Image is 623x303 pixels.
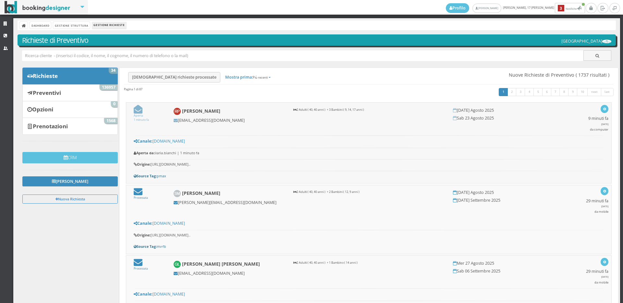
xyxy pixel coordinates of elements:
span: [DATE] [601,275,608,278]
b: Origine: [134,162,151,167]
button: Nuova Richiesta [22,195,118,203]
a: Preventivi 136957 [22,84,118,101]
a: Aperta1 minuto fa [134,109,149,122]
h5: 29 minuti fa [586,269,608,284]
span: 34 [109,68,117,74]
p: 2 Adulti ( 40, 40 anni ) + 1 Bambino ( 14 anni ) [293,261,444,265]
b: Aperta da: [134,150,155,155]
h5: 9 minuti fa [588,116,608,131]
h5: [EMAIL_ADDRESS][DOMAIN_NAME] [174,118,285,123]
a: last [601,88,614,96]
a: 3 [516,88,525,96]
a: 7 [551,88,560,96]
small: Più recenti [253,75,268,80]
a: 4 [525,88,534,96]
img: BookingDesigner.com [5,1,70,14]
a: 5 [533,88,543,96]
a: Gestione Struttura [53,22,90,29]
button: CRM [22,152,118,163]
a: Richieste 34 [22,68,118,84]
h5: Sab 23 Agosto 2025 [453,116,564,120]
p: 2 Adulti ( 40, 40 anni ) + 2 Bambini ( 12, 9 anni ) [293,190,444,194]
a: 1 [499,88,508,96]
a: Processata [134,191,148,200]
small: da mobile [594,209,608,214]
b: Prenotazioni [33,122,68,130]
a: [PERSON_NAME] [22,176,118,186]
span: 0 [111,101,117,107]
a: 9 [568,88,578,96]
h6: pmax [134,174,604,178]
img: Roberto Pilenghi [174,108,181,115]
h6: [URL][DOMAIN_NAME].. [134,233,604,237]
b: Canale: [134,291,153,297]
h6: ilaria.bianchi | 1 minuto fa [134,151,604,155]
li: Gestione Richieste [92,22,126,29]
b: Canale: [134,138,153,144]
img: ea773b7e7d3611ed9c9d0608f5526cb6.png [602,40,611,43]
span: 1568 [104,118,117,124]
h5: Sab 06 Settembre 2025 [453,269,564,273]
h5: 29 minuti fa [586,198,608,214]
b: Opzioni [32,106,53,113]
h5: [DATE] Agosto 2025 [453,190,564,195]
span: Nuove Richieste di Preventivo ( 1737 risultati ) [509,72,609,78]
b: Richieste [33,72,58,80]
a: [DEMOGRAPHIC_DATA] richieste processate [128,72,220,82]
b: Origine: [134,233,151,237]
h5: [PERSON_NAME][EMAIL_ADDRESS][DOMAIN_NAME] [174,200,285,205]
b: 3 [558,5,564,12]
a: Mostra prima: [222,72,274,82]
a: Prenotazioni 1568 [22,118,118,134]
input: Ricerca cliente - (inserisci il codice, il nome, il cognome, il numero di telefono o la mail) [22,50,584,61]
a: Opzioni 0 [22,101,118,118]
h45: Pagina 1 di 87 [124,87,142,91]
h6: mv-fb [134,245,604,249]
button: 3Notifiche [555,3,585,13]
h6: [URL][DOMAIN_NAME].. [134,162,604,167]
a: [PERSON_NAME] [472,4,501,13]
small: da mobile [594,280,608,284]
span: 136957 [100,84,117,90]
img: Giovanna Lanci Pancella [174,261,181,268]
h5: [DOMAIN_NAME] [134,221,604,226]
a: Processata [134,262,148,271]
b: [PERSON_NAME] [182,108,220,114]
a: Dashboard [30,22,51,29]
img: Serena Mingotti [174,190,181,197]
h5: [GEOGRAPHIC_DATA] [561,39,611,44]
h5: [DOMAIN_NAME] [134,139,604,144]
b: Source Tag: [134,244,157,249]
a: 2 [507,88,517,96]
h5: [EMAIL_ADDRESS][DOMAIN_NAME] [174,271,285,276]
h5: [DOMAIN_NAME] [134,292,604,297]
b: [PERSON_NAME] [182,190,220,196]
h5: [DATE] Agosto 2025 [453,108,564,113]
span: [PERSON_NAME], 17 [PERSON_NAME] [446,3,586,13]
a: 10 [577,88,588,96]
a: next [587,88,602,96]
b: [PERSON_NAME] [PERSON_NAME] [182,261,260,267]
b: Preventivi [33,89,61,96]
a: Profilo [446,3,469,13]
h5: Mer 27 Agosto 2025 [453,261,564,266]
small: da computer [590,127,608,132]
a: 6 [542,88,552,96]
h3: Richieste di Preventivo [22,36,612,44]
a: 8 [559,88,569,96]
p: 2 Adulti ( 40, 40 anni ) + 3 Bambini ( 9, 14, 17 anni ) [293,108,444,112]
span: [DATE] [601,122,608,126]
h5: [DATE] Settembre 2025 [453,198,564,203]
b: Canale: [134,221,153,226]
b: Source Tag: [134,173,157,178]
span: [DATE] [601,205,608,208]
